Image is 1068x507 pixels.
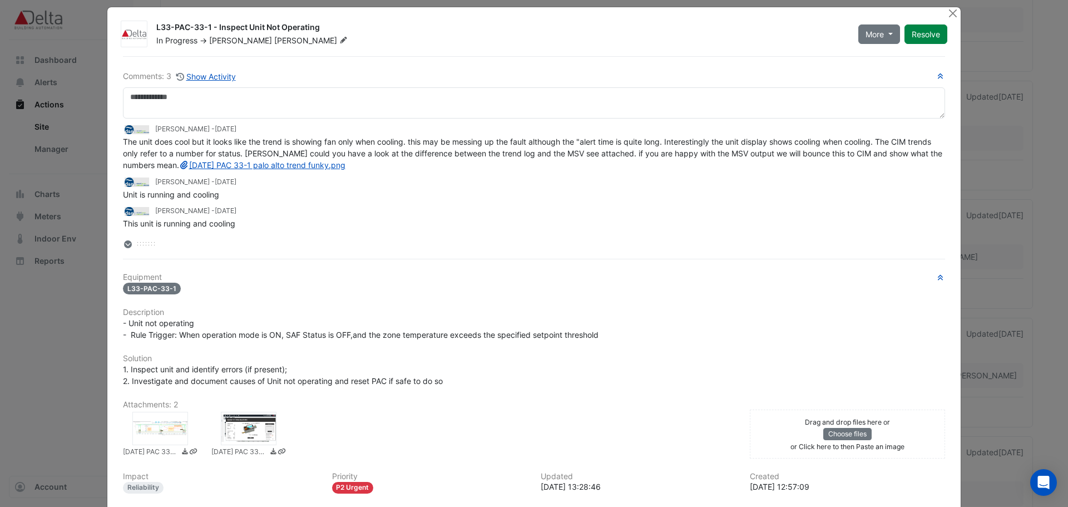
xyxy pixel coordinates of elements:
a: Download [181,447,189,459]
div: [DATE] 12:57:09 [750,481,946,493]
span: 1. Inspect unit and identify errors (if present); 2. Investigate and document causes of Unit not ... [123,365,443,386]
small: [PERSON_NAME] - [155,124,236,134]
button: Close [947,7,958,19]
span: 2025-09-17 13:28:46 [215,125,236,133]
span: L33-PAC-33-1 [123,283,181,294]
h6: Attachments: 2 [123,400,945,410]
button: Resolve [904,24,947,44]
span: 2025-09-17 12:57:09 [215,206,236,215]
a: Download [269,447,278,459]
small: 2025-09-17 PAC 33-1 palo alto running.png [211,447,267,459]
h6: Priority [332,472,528,481]
button: More [858,24,900,44]
img: D&E Air Conditioning [123,205,151,218]
img: Delta Building Automation [121,29,147,40]
span: The unit does cool but it looks like the trend is showing fan only when cooling. this may be mess... [123,137,945,170]
img: D&E Air Conditioning [123,124,151,136]
small: or Click here to then Paste an image [790,442,904,451]
h6: Impact [123,472,319,481]
small: Drag and drop files here or [805,418,890,426]
span: In Progress [156,36,197,45]
h6: Updated [541,472,736,481]
h6: Equipment [123,273,945,282]
span: -> [200,36,207,45]
span: Unit is running and cooling [123,190,219,199]
span: - Unit not operating - Rule Trigger: When operation mode is ON, SAF Status is OFF,and the zone te... [123,318,599,339]
div: 2025-09-17 PAC 33-1 palo alto trend funky.png [132,412,188,445]
div: Open Intercom Messenger [1030,469,1057,496]
div: P2 Urgent [332,482,374,494]
div: Reliability [123,482,164,494]
small: [PERSON_NAME] - [155,206,236,216]
span: This unit is running and cooling [123,219,235,228]
h6: Created [750,472,946,481]
button: Choose files [823,428,872,440]
small: [PERSON_NAME] - [155,177,236,187]
button: Show Activity [176,70,236,83]
fa-layers: More [123,240,133,248]
a: [DATE] PAC 33-1 palo alto trend funky.png [179,160,345,170]
div: 2025-09-17 PAC 33-1 palo alto running.png [221,412,276,445]
h6: Solution [123,354,945,363]
span: [PERSON_NAME] [209,36,272,45]
a: Copy link to clipboard [278,447,286,459]
small: 2025-09-17 PAC 33-1 palo alto trend funky.png [123,447,179,459]
div: [DATE] 13:28:46 [541,481,736,493]
span: 2025-09-17 12:58:34 [215,178,236,186]
h6: Description [123,308,945,317]
div: Comments: 3 [123,70,236,83]
a: Copy link to clipboard [189,447,197,459]
img: D&E Air Conditioning [123,176,151,188]
span: More [866,28,884,40]
span: [PERSON_NAME] [274,35,350,46]
div: L33-PAC-33-1 - Inspect Unit Not Operating [156,22,845,35]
